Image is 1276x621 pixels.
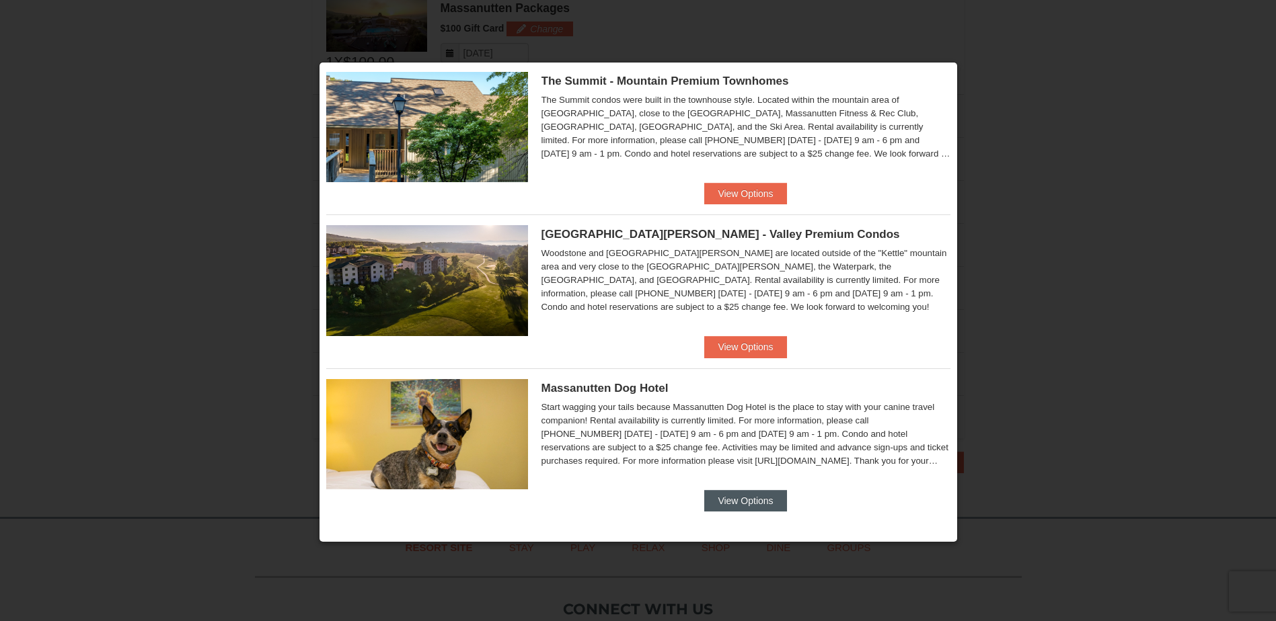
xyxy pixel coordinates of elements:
button: View Options [704,490,786,511]
div: Start wagging your tails because Massanutten Dog Hotel is the place to stay with your canine trav... [541,401,950,468]
div: The Summit condos were built in the townhouse style. Located within the mountain area of [GEOGRAP... [541,93,950,161]
span: [GEOGRAPHIC_DATA][PERSON_NAME] - Valley Premium Condos [541,228,900,241]
button: View Options [704,336,786,358]
span: Massanutten Dog Hotel [541,382,669,395]
img: 19219034-1-0eee7e00.jpg [326,72,528,182]
img: 27428181-5-81c892a3.jpg [326,379,528,489]
button: View Options [704,183,786,204]
span: The Summit - Mountain Premium Townhomes [541,75,789,87]
img: 19219041-4-ec11c166.jpg [326,225,528,335]
div: Woodstone and [GEOGRAPHIC_DATA][PERSON_NAME] are located outside of the "Kettle" mountain area an... [541,247,950,314]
